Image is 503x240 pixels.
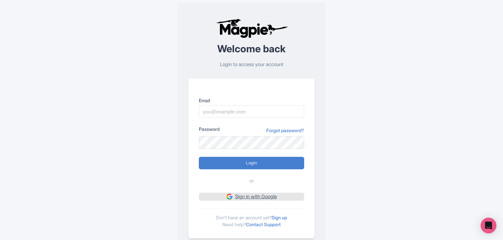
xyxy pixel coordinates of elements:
a: Contact Support [246,222,281,227]
img: logo-ab69f6fb50320c5b225c76a69d11143b.png [215,18,289,38]
p: Login to access your account [188,61,315,68]
img: google.svg [226,194,232,200]
label: Email [199,97,304,104]
input: Login [199,157,304,169]
a: Sign up [272,215,287,220]
a: Forgot password? [266,127,304,134]
a: Sign in with Google [199,193,304,201]
div: Don't have an account yet? Need help? [199,208,304,228]
label: Password [199,126,220,132]
div: Open Intercom Messenger [481,218,496,233]
input: you@example.com [199,105,304,118]
span: or [250,177,254,185]
h2: Welcome back [188,43,315,54]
